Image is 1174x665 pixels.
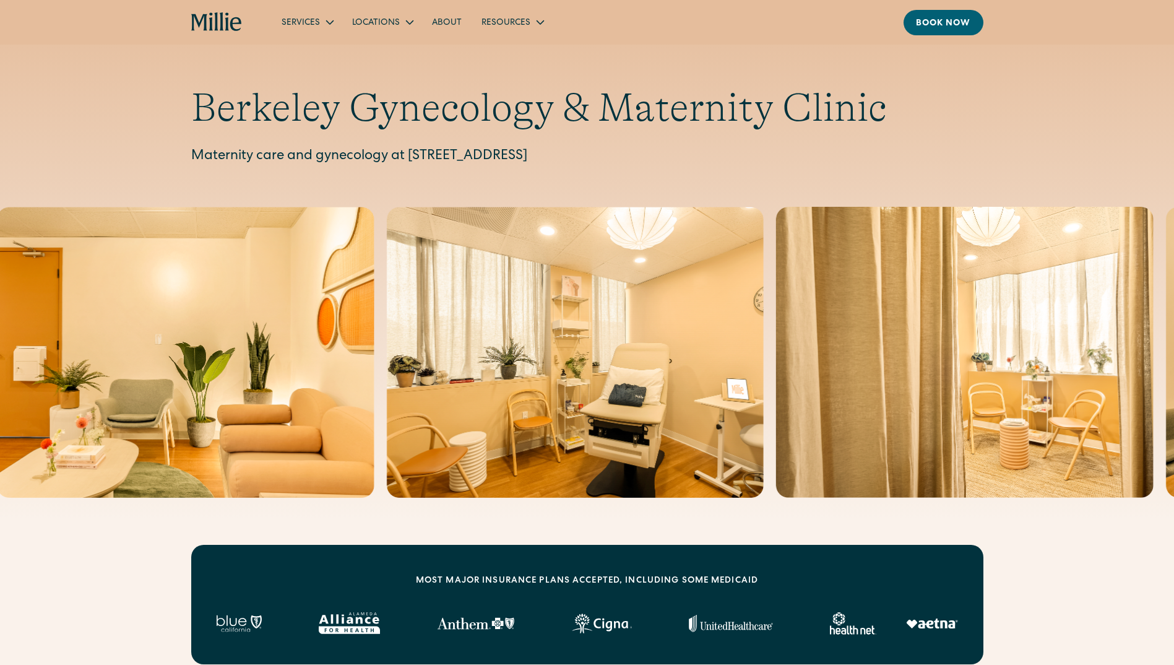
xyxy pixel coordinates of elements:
div: Services [272,12,342,32]
p: Maternity care and gynecology at [STREET_ADDRESS] [191,147,983,167]
img: Cigna logo [572,614,632,633]
a: home [191,12,243,32]
img: United Healthcare logo [689,615,773,632]
div: MOST MAJOR INSURANCE PLANS ACCEPTED, INCLUDING some MEDICAID [416,575,758,588]
div: Resources [481,17,530,30]
img: Anthem Logo [437,617,514,630]
img: Aetna logo [906,619,958,628]
div: Book now [916,17,971,30]
h1: Berkeley Gynecology & Maternity Clinic [191,84,983,132]
a: About [422,12,472,32]
img: Alameda Alliance logo [319,612,380,634]
div: Resources [472,12,553,32]
a: Book now [904,10,983,35]
div: Locations [352,17,400,30]
img: Blue California logo [216,615,262,632]
div: Locations [342,12,422,32]
img: Healthnet logo [830,612,876,635]
div: Services [282,17,320,30]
